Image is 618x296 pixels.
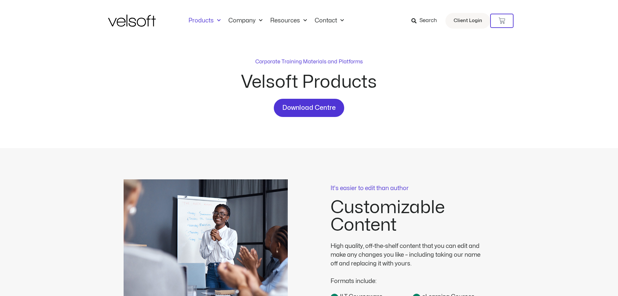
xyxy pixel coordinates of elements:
a: Client Login [445,13,490,29]
a: ProductsMenu Toggle [185,17,224,24]
h2: Customizable Content [331,199,495,234]
a: ContactMenu Toggle [311,17,348,24]
nav: Menu [185,17,348,24]
a: CompanyMenu Toggle [224,17,266,24]
span: Client Login [454,17,482,25]
a: Search [411,15,442,26]
div: High quality, off-the-shelf content that you can edit and make any changes you like – including t... [331,242,486,268]
a: Download Centre [274,99,344,117]
h2: Velsoft Products [192,73,426,91]
p: It's easier to edit than author [331,186,495,191]
img: Velsoft Training Materials [108,15,156,27]
span: Search [419,17,437,25]
span: Download Centre [282,103,336,113]
a: ResourcesMenu Toggle [266,17,311,24]
div: Formats include: [331,268,486,286]
p: Corporate Training Materials and Platforms [255,58,363,66]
